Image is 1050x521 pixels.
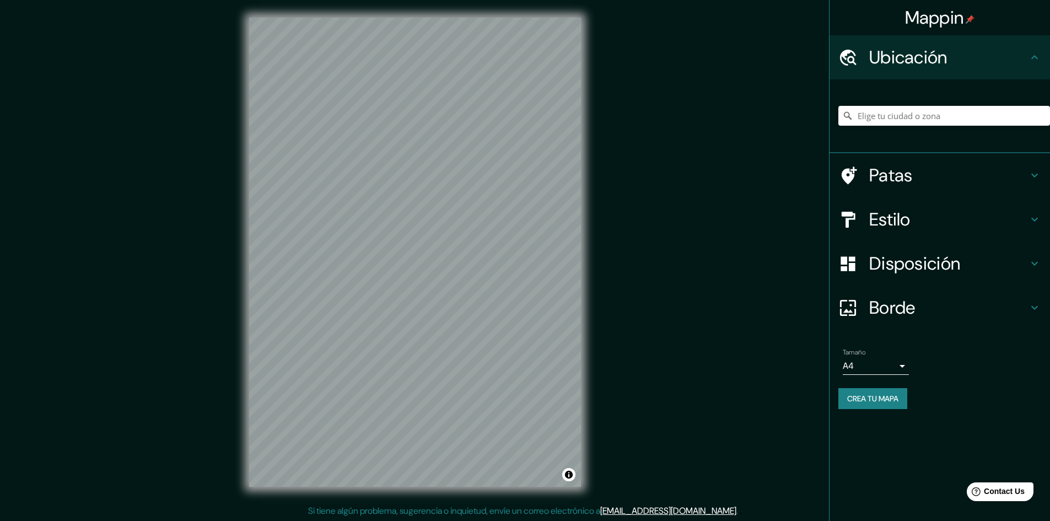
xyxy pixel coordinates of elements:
font: Estilo [869,208,911,231]
div: Borde [830,286,1050,330]
font: Mappin [905,6,964,29]
font: . [740,504,742,517]
font: Disposición [869,252,960,275]
font: Borde [869,296,916,319]
font: . [736,505,738,517]
div: Ubicación [830,35,1050,79]
font: . [738,504,740,517]
div: Disposición [830,241,1050,286]
iframe: Help widget launcher [952,478,1038,509]
div: Estilo [830,197,1050,241]
font: A4 [843,360,854,372]
div: A4 [843,357,909,375]
button: Crea tu mapa [838,388,907,409]
font: Si tiene algún problema, sugerencia o inquietud, envíe un correo electrónico a [308,505,600,517]
font: Ubicación [869,46,947,69]
img: pin-icon.png [966,15,974,24]
div: Patas [830,153,1050,197]
button: Activar o desactivar atribución [562,468,575,481]
input: Elige tu ciudad o zona [838,106,1050,126]
canvas: Mapa [249,18,581,487]
font: Crea tu mapa [847,394,898,404]
a: [EMAIL_ADDRESS][DOMAIN_NAME] [600,505,736,517]
font: Patas [869,164,913,187]
font: Tamaño [843,348,865,357]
